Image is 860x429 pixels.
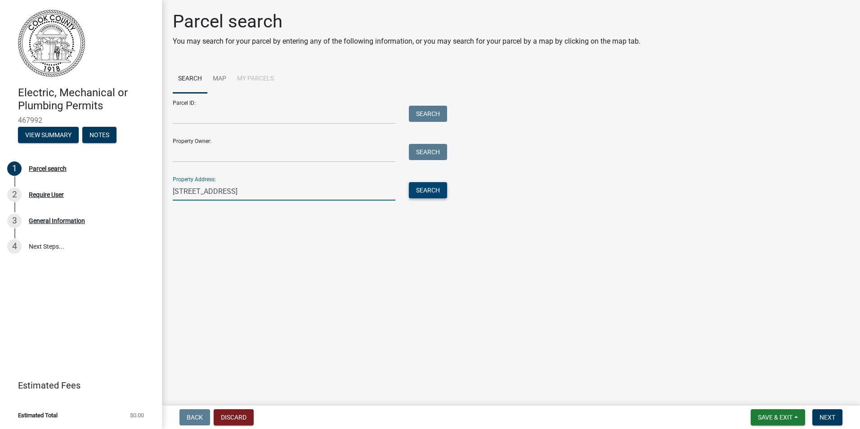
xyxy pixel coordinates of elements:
div: 1 [7,161,22,176]
a: Estimated Fees [7,376,148,394]
button: View Summary [18,127,79,143]
button: Discard [214,409,254,425]
p: You may search for your parcel by entering any of the following information, or you may search fo... [173,36,641,47]
div: 4 [7,239,22,254]
a: Map [207,65,232,94]
h4: Electric, Mechanical or Plumbing Permits [18,86,155,112]
div: Parcel search [29,165,67,172]
div: Require User [29,192,64,198]
span: $0.00 [130,412,144,418]
button: Next [812,409,842,425]
button: Search [409,106,447,122]
h1: Parcel search [173,11,641,32]
span: Next [820,414,835,421]
span: Back [187,414,203,421]
button: Save & Exit [751,409,805,425]
button: Notes [82,127,116,143]
wm-modal-confirm: Notes [82,132,116,139]
button: Back [179,409,210,425]
div: 2 [7,188,22,202]
span: Save & Exit [758,414,793,421]
img: Cook County, Georgia [18,9,85,77]
span: Estimated Total [18,412,58,418]
div: 3 [7,214,22,228]
wm-modal-confirm: Summary [18,132,79,139]
div: General Information [29,218,85,224]
button: Search [409,182,447,198]
button: Search [409,144,447,160]
span: 467992 [18,116,144,125]
a: Search [173,65,207,94]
